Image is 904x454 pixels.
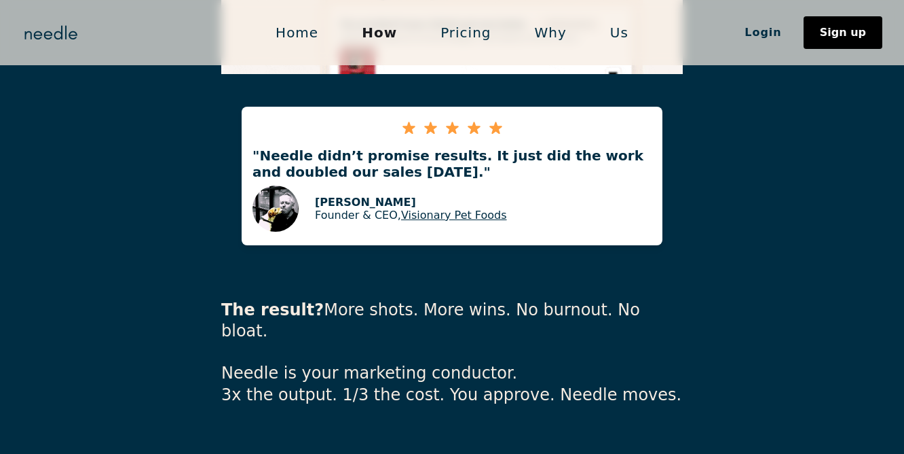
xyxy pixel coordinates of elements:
[513,18,588,47] a: Why
[315,209,507,222] p: Founder & CEO,
[221,300,683,406] p: More shots. More wins. No burnout. No bloat. ‍ Needle is your marketing conductor. 3x the output....
[820,27,866,38] div: Sign up
[401,209,507,222] a: Visionary Pet Foods
[804,16,882,49] a: Sign up
[340,18,419,47] a: How
[242,147,662,180] p: "Needle didn’t promise results. It just did the work and doubled our sales [DATE]."
[419,18,512,47] a: Pricing
[723,21,804,44] a: Login
[588,18,650,47] a: Us
[254,18,340,47] a: Home
[315,196,507,209] p: [PERSON_NAME]
[221,300,324,319] strong: The result?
